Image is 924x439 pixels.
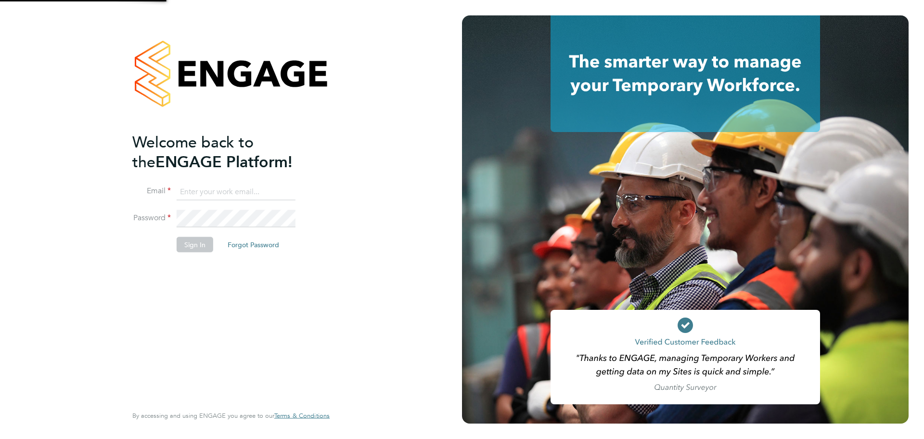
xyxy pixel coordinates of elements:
span: Terms & Conditions [274,412,330,420]
span: Welcome back to the [132,133,254,171]
label: Email [132,186,171,196]
input: Enter your work email... [177,183,295,200]
button: Forgot Password [220,237,287,253]
button: Sign In [177,237,213,253]
span: By accessing and using ENGAGE you agree to our [132,412,330,420]
a: Terms & Conditions [274,412,330,420]
h2: ENGAGE Platform! [132,132,320,172]
label: Password [132,213,171,223]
